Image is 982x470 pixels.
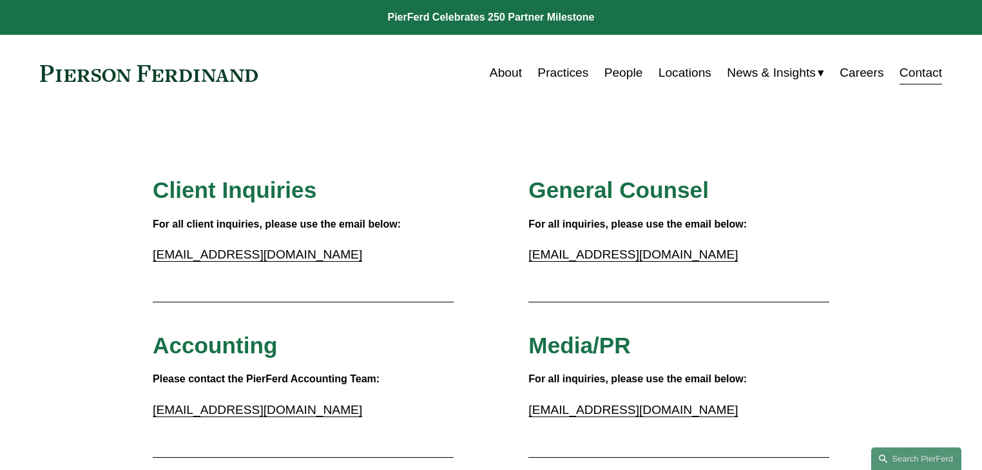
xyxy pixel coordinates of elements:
strong: For all inquiries, please use the email below: [528,219,747,230]
a: [EMAIL_ADDRESS][DOMAIN_NAME] [153,403,362,416]
strong: For all inquiries, please use the email below: [528,373,747,384]
a: [EMAIL_ADDRESS][DOMAIN_NAME] [528,248,738,261]
a: Search this site [871,447,961,470]
a: [EMAIL_ADDRESS][DOMAIN_NAME] [528,403,738,416]
a: folder dropdown [727,61,824,85]
a: About [490,61,522,85]
a: Careers [840,61,883,85]
strong: Please contact the PierFerd Accounting Team: [153,373,380,384]
span: News & Insights [727,62,816,84]
span: Media/PR [528,333,630,358]
a: People [604,61,643,85]
span: Accounting [153,333,278,358]
a: Practices [537,61,588,85]
a: Contact [900,61,942,85]
a: [EMAIL_ADDRESS][DOMAIN_NAME] [153,248,362,261]
span: General Counsel [528,177,709,202]
span: Client Inquiries [153,177,316,202]
a: Locations [659,61,711,85]
strong: For all client inquiries, please use the email below: [153,219,401,230]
